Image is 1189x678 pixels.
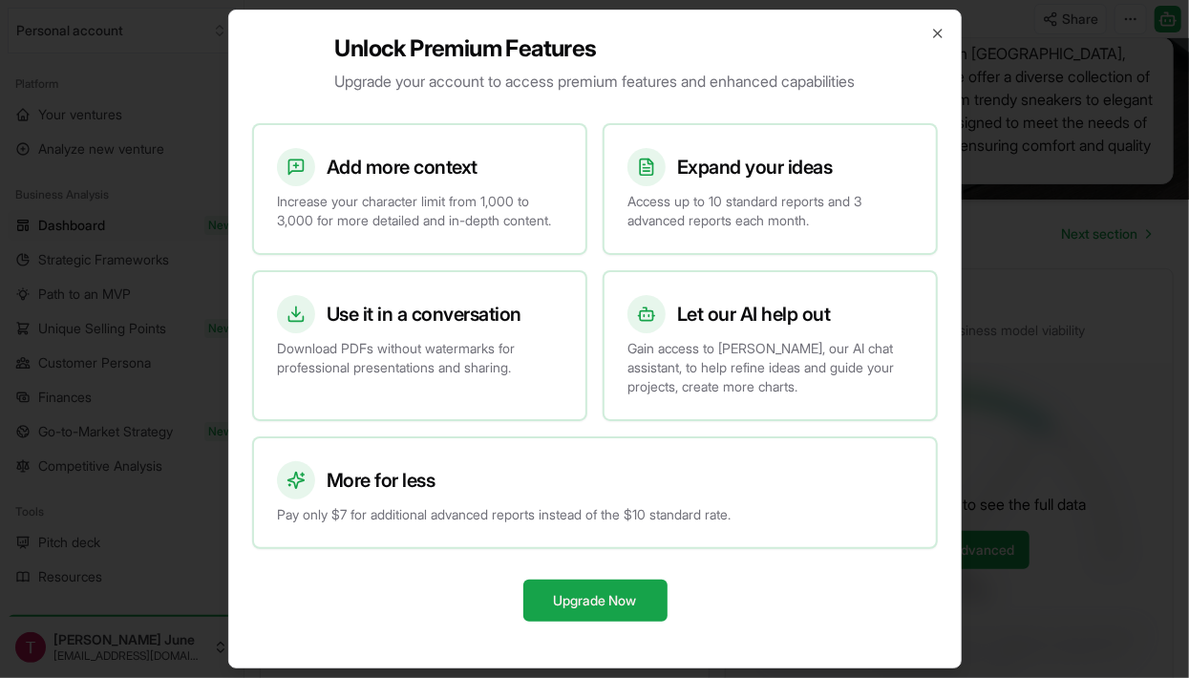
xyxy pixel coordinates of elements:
[334,70,855,93] p: Upgrade your account to access premium features and enhanced capabilities
[277,339,563,377] p: Download PDFs without watermarks for professional presentations and sharing.
[334,33,855,64] h2: Unlock Premium Features
[327,467,435,494] h3: More for less
[277,505,913,524] p: Pay only $7 for additional advanced reports instead of the $10 standard rate.
[677,154,833,180] h3: Expand your ideas
[677,301,831,328] h3: Let our AI help out
[522,580,667,622] button: Upgrade Now
[627,192,913,230] p: Access up to 10 standard reports and 3 advanced reports each month.
[627,339,913,396] p: Gain access to [PERSON_NAME], our AI chat assistant, to help refine ideas and guide your projects...
[277,192,563,230] p: Increase your character limit from 1,000 to 3,000 for more detailed and in-depth content.
[327,154,478,180] h3: Add more context
[327,301,521,328] h3: Use it in a conversation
